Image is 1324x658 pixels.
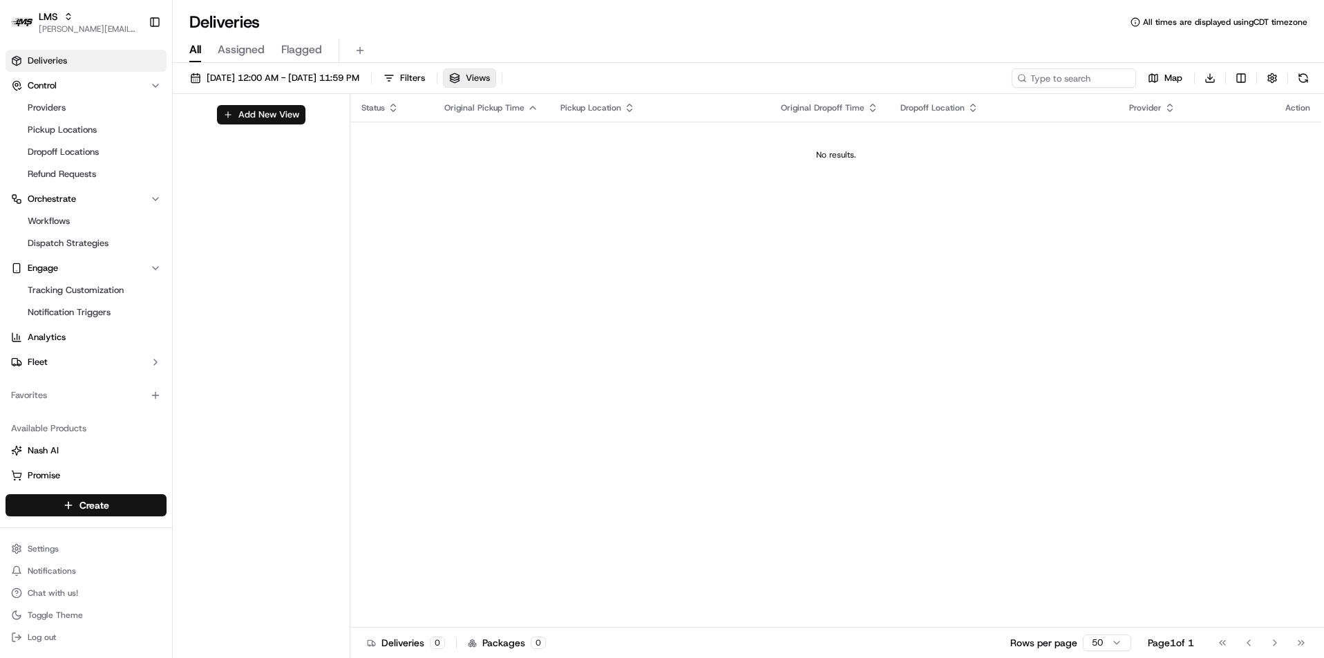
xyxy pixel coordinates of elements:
span: Refund Requests [28,168,96,180]
button: [DATE] 12:00 AM - [DATE] 11:59 PM [184,68,366,88]
button: LMS [39,10,58,23]
span: Map [1164,72,1182,84]
button: Toggle Theme [6,605,167,625]
span: Settings [28,543,59,554]
span: Chat with us! [28,587,78,599]
a: Dropoff Locations [22,142,150,162]
span: Log out [28,632,56,643]
span: All times are displayed using CDT timezone [1143,17,1307,28]
button: Nash AI [6,440,167,462]
button: Settings [6,539,167,558]
h1: Deliveries [189,11,260,33]
span: Engage [28,262,58,274]
button: Map [1142,68,1189,88]
button: Chat with us! [6,583,167,603]
div: 📗 [14,202,25,213]
span: Provider [1129,102,1162,113]
span: API Documentation [131,200,222,214]
a: Deliveries [6,50,167,72]
div: Action [1285,102,1310,113]
a: Pickup Locations [22,120,150,140]
div: 0 [531,637,546,649]
span: Notifications [28,565,76,576]
a: Notification Triggers [22,303,150,322]
img: Nash [14,14,41,41]
div: 💻 [117,202,128,213]
span: [DATE] 12:00 AM - [DATE] 11:59 PM [207,72,359,84]
a: Workflows [22,211,150,231]
button: [PERSON_NAME][EMAIL_ADDRESS][PERSON_NAME][DOMAIN_NAME] [39,23,138,35]
div: Page 1 of 1 [1148,636,1194,650]
input: Got a question? Start typing here... [36,89,249,104]
button: Promise [6,464,167,487]
span: Create [79,498,109,512]
a: 💻API Documentation [111,195,227,220]
span: Dispatch Strategies [28,237,108,250]
span: Assigned [218,41,265,58]
span: Deliveries [28,55,67,67]
button: LMSLMS[PERSON_NAME][EMAIL_ADDRESS][PERSON_NAME][DOMAIN_NAME] [6,6,143,39]
p: Welcome 👋 [14,55,252,77]
a: Powered byPylon [97,234,167,245]
span: Nash AI [28,444,59,457]
button: Refresh [1294,68,1313,88]
span: Pickup Locations [28,124,97,136]
span: Original Pickup Time [444,102,524,113]
a: Nash AI [11,444,161,457]
div: Start new chat [47,132,227,146]
button: Control [6,75,167,97]
a: Promise [11,469,161,482]
span: Control [28,79,57,92]
button: Log out [6,628,167,647]
div: Deliveries [367,636,445,650]
span: Notification Triggers [28,306,111,319]
p: Rows per page [1010,636,1077,650]
span: All [189,41,201,58]
span: Knowledge Base [28,200,106,214]
img: LMS [11,17,33,27]
span: Flagged [281,41,322,58]
a: Refund Requests [22,164,150,184]
button: Create [6,494,167,516]
div: Available Products [6,417,167,440]
span: Dropoff Locations [28,146,99,158]
button: Orchestrate [6,188,167,210]
span: Analytics [28,331,66,344]
button: Engage [6,257,167,279]
div: Packages [468,636,546,650]
span: Pylon [138,234,167,245]
a: Providers [22,98,150,117]
span: Orchestrate [28,193,76,205]
span: Original Dropoff Time [781,102,864,113]
span: Dropoff Location [900,102,965,113]
span: Views [466,72,490,84]
span: Pickup Location [560,102,621,113]
img: 1736555255976-a54dd68f-1ca7-489b-9aae-adbdc363a1c4 [14,132,39,157]
span: Providers [28,102,66,114]
div: No results. [356,149,1316,160]
div: Favorites [6,384,167,406]
a: 📗Knowledge Base [8,195,111,220]
input: Type to search [1012,68,1136,88]
a: Dispatch Strategies [22,234,150,253]
span: Fleet [28,356,48,368]
button: Add New View [217,105,305,124]
button: Filters [377,68,431,88]
span: Toggle Theme [28,610,83,621]
span: Tracking Customization [28,284,124,297]
button: Start new chat [235,136,252,153]
div: We're available if you need us! [47,146,175,157]
button: Views [443,68,496,88]
span: Workflows [28,215,70,227]
a: Analytics [6,326,167,348]
span: Status [361,102,385,113]
span: Promise [28,469,60,482]
div: 0 [430,637,445,649]
button: Fleet [6,351,167,373]
span: Filters [400,72,425,84]
a: Tracking Customization [22,281,150,300]
button: Notifications [6,561,167,581]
